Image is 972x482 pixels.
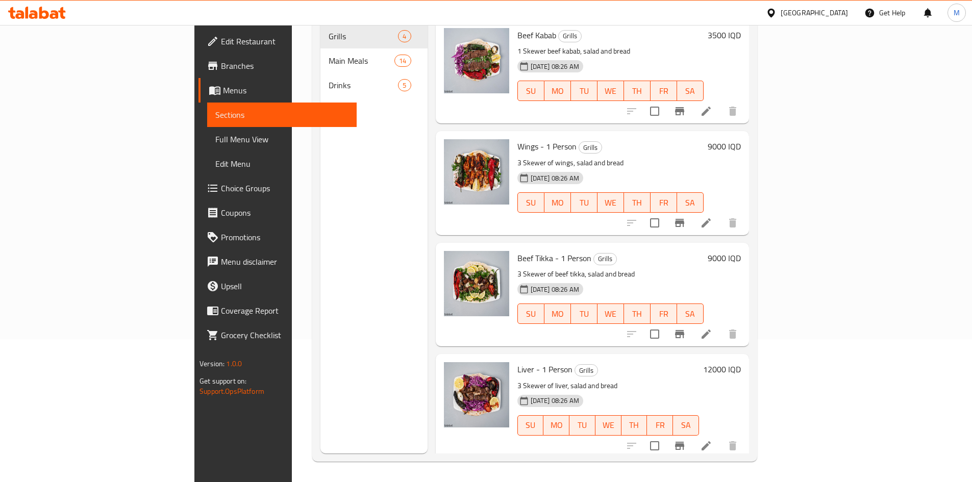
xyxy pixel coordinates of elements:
[700,328,712,340] a: Edit menu item
[398,81,410,90] span: 5
[329,30,398,42] span: Grills
[517,268,704,281] p: 3 Skewer of beef tikka, salad and bread
[655,195,673,210] span: FR
[644,435,665,456] span: Select to update
[575,195,593,210] span: TU
[527,173,583,183] span: [DATE] 08:26 AM
[628,195,646,210] span: TH
[700,105,712,117] a: Edit menu item
[517,192,544,213] button: SU
[517,303,544,324] button: SU
[221,329,348,341] span: Grocery Checklist
[398,32,410,41] span: 4
[517,139,577,154] span: Wings - 1 Person
[651,418,669,433] span: FR
[198,78,357,103] a: Menus
[681,307,700,321] span: SA
[221,60,348,72] span: Branches
[320,24,428,48] div: Grills4
[522,195,540,210] span: SU
[517,157,704,169] p: 3 Skewer of wings, salad and bread
[522,307,540,321] span: SU
[522,84,540,98] span: SU
[595,415,621,436] button: WE
[527,285,583,294] span: [DATE] 08:26 AM
[198,54,357,78] a: Branches
[667,434,692,458] button: Branch-specific-item
[221,182,348,194] span: Choice Groups
[575,84,593,98] span: TU
[398,30,411,42] div: items
[720,322,745,346] button: delete
[781,7,848,18] div: [GEOGRAPHIC_DATA]
[522,418,540,433] span: SU
[681,195,700,210] span: SA
[571,303,597,324] button: TU
[602,307,620,321] span: WE
[597,192,624,213] button: WE
[221,207,348,219] span: Coupons
[200,374,246,388] span: Get support on:
[677,81,704,101] button: SA
[558,30,582,42] div: Grills
[543,415,569,436] button: MO
[681,84,700,98] span: SA
[559,30,581,42] span: Grills
[198,323,357,347] a: Grocery Checklist
[602,84,620,98] span: WE
[720,434,745,458] button: delete
[200,357,225,370] span: Version:
[571,81,597,101] button: TU
[215,133,348,145] span: Full Menu View
[673,415,699,436] button: SA
[708,139,741,154] h6: 9000 IQD
[644,212,665,234] span: Select to update
[651,192,677,213] button: FR
[600,418,617,433] span: WE
[200,385,264,398] a: Support.OpsPlatform
[198,200,357,225] a: Coupons
[221,256,348,268] span: Menu disclaimer
[720,99,745,123] button: delete
[628,84,646,98] span: TH
[703,362,741,376] h6: 12000 IQD
[329,79,398,91] span: Drinks
[207,151,357,176] a: Edit Menu
[320,48,428,73] div: Main Meals14
[517,250,591,266] span: Beef Tikka - 1 Person
[198,225,357,249] a: Promotions
[594,253,616,265] span: Grills
[320,73,428,97] div: Drinks5
[651,81,677,101] button: FR
[602,195,620,210] span: WE
[221,231,348,243] span: Promotions
[517,45,704,58] p: 1 Skewer beef kabab, salad and bread
[655,307,673,321] span: FR
[677,418,695,433] span: SA
[667,211,692,235] button: Branch-specific-item
[677,192,704,213] button: SA
[547,418,565,433] span: MO
[544,81,571,101] button: MO
[444,28,509,93] img: Beef Kabab
[517,362,572,377] span: Liver - 1 Person
[215,109,348,121] span: Sections
[569,415,595,436] button: TU
[215,158,348,170] span: Edit Menu
[198,274,357,298] a: Upsell
[221,35,348,47] span: Edit Restaurant
[628,307,646,321] span: TH
[597,303,624,324] button: WE
[221,305,348,317] span: Coverage Report
[226,357,242,370] span: 1.0.0
[644,100,665,122] span: Select to update
[207,103,357,127] a: Sections
[207,127,357,151] a: Full Menu View
[223,84,348,96] span: Menus
[395,56,410,66] span: 14
[444,362,509,427] img: Liver - 1 Person
[720,211,745,235] button: delete
[198,29,357,54] a: Edit Restaurant
[320,20,428,102] nav: Menu sections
